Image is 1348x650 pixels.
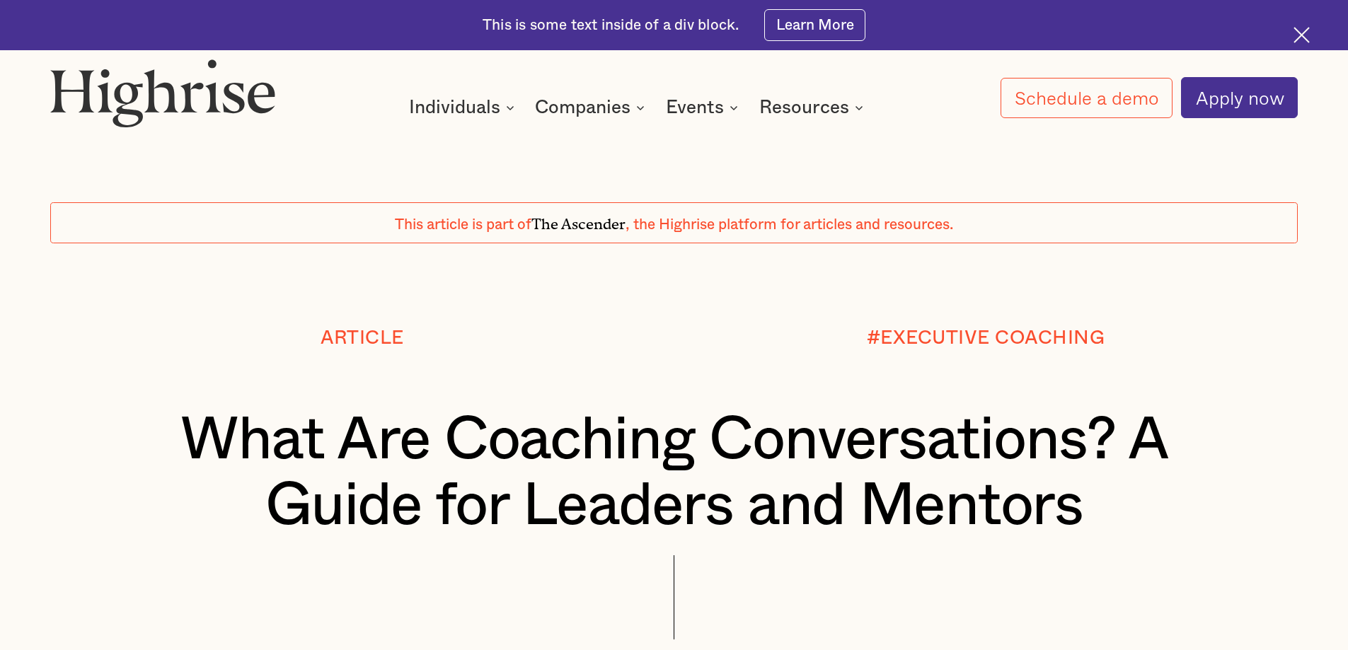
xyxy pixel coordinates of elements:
div: Individuals [409,99,500,116]
span: , the Highrise platform for articles and resources. [626,217,953,232]
a: Learn More [764,9,865,41]
span: This article is part of [395,217,531,232]
div: Resources [759,99,849,116]
div: Companies [535,99,630,116]
div: Article [321,327,404,348]
a: Schedule a demo [1001,78,1173,118]
h1: What Are Coaching Conversations? A Guide for Leaders and Mentors [103,407,1246,540]
div: Individuals [409,99,519,116]
span: The Ascender [531,211,626,229]
img: Cross icon [1294,27,1310,43]
div: Companies [535,99,649,116]
div: Events [666,99,742,116]
div: Events [666,99,724,116]
img: Highrise logo [50,59,275,127]
div: This is some text inside of a div block. [483,16,739,35]
div: #EXECUTIVE COACHING [867,327,1105,348]
a: Apply now [1181,77,1298,118]
div: Resources [759,99,868,116]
